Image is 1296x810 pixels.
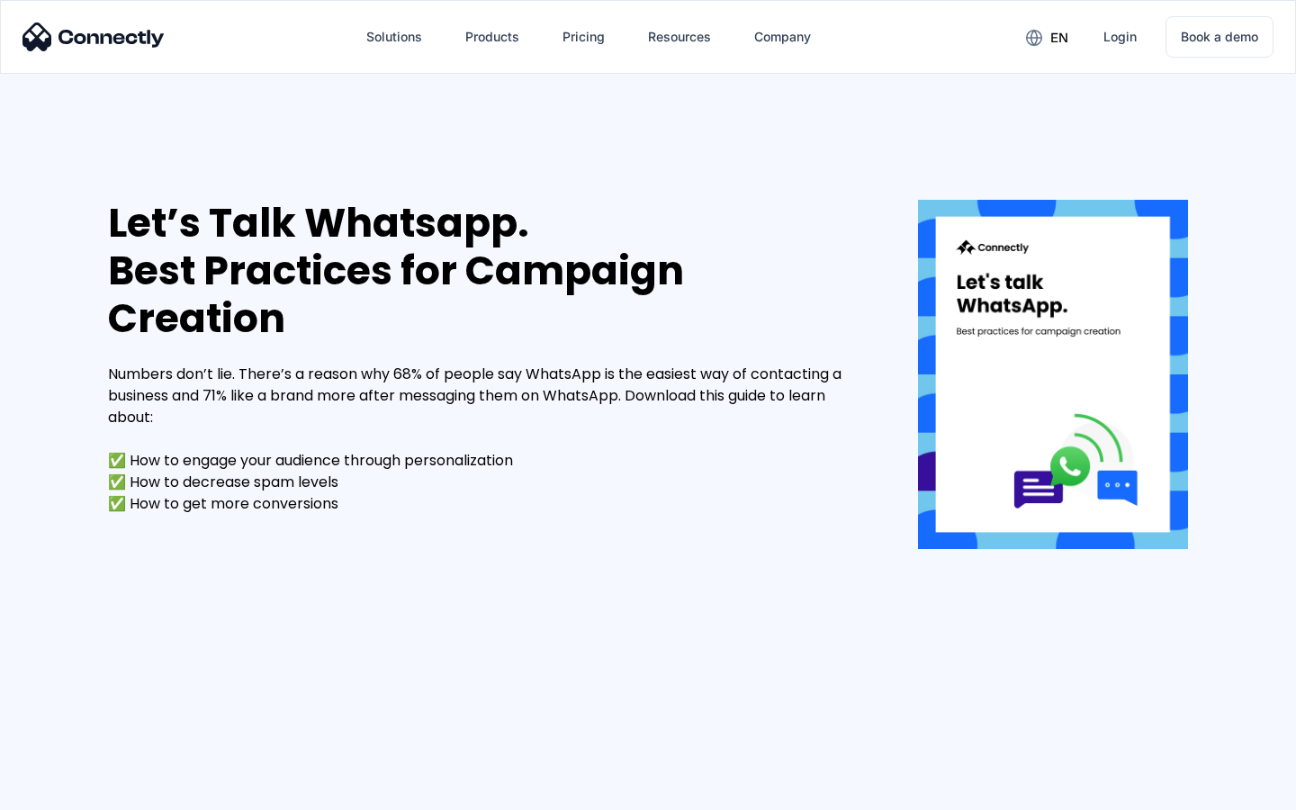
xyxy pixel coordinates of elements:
a: Pricing [548,15,619,58]
a: Login [1089,15,1151,58]
div: Resources [648,24,711,49]
div: Solutions [366,24,422,49]
aside: Language selected: English [18,778,108,804]
ul: Language list [36,778,108,804]
a: Book a demo [1165,16,1273,58]
div: en [1050,25,1068,50]
img: Connectly Logo [22,22,165,51]
div: Pricing [562,24,605,49]
div: Numbers don’t lie. There’s a reason why 68% of people say WhatsApp is the easiest way of contacti... [108,364,864,515]
div: Login [1103,24,1137,49]
div: Let’s Talk Whatsapp. Best Practices for Campaign Creation [108,200,864,342]
div: Products [465,24,519,49]
div: Company [754,24,811,49]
